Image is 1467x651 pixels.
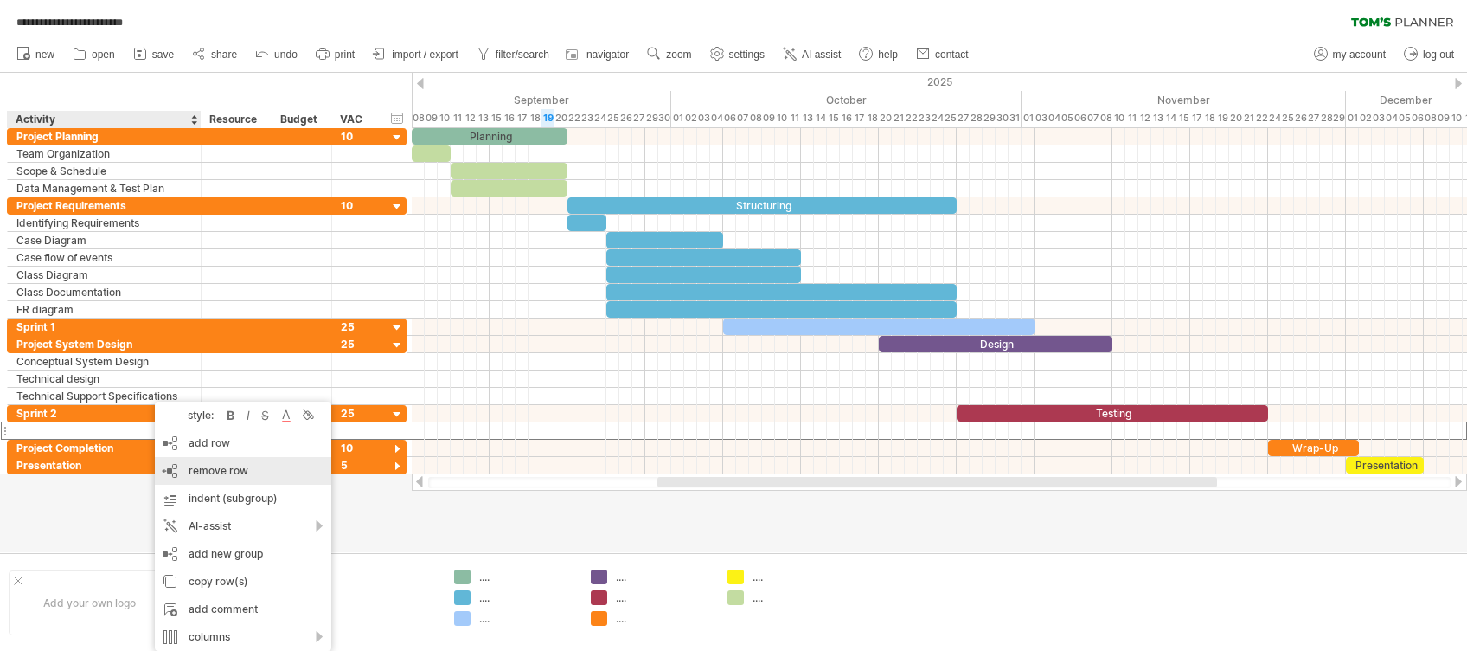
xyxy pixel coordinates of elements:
[697,109,710,127] div: Friday, 3 October 2025
[1268,109,1281,127] div: Monday, 24 November 2025
[451,109,464,127] div: Thursday, 11 September 2025
[16,267,192,283] div: Class Diagram
[16,197,192,214] div: Project Requirements
[16,215,192,231] div: Identifying Requirements
[1255,109,1268,127] div: Saturday, 22 November 2025
[1190,109,1203,127] div: Monday, 17 November 2025
[412,128,567,145] div: Planning
[1346,109,1359,127] div: Monday, 1 December 2025
[464,109,477,127] div: Friday, 12 September 2025
[341,405,379,422] div: 25
[580,109,593,127] div: Tuesday, 23 September 2025
[802,48,841,61] span: AI assist
[762,109,775,127] div: Thursday, 9 October 2025
[1086,109,1099,127] div: Friday, 7 November 2025
[288,591,433,606] div: ....
[1294,109,1307,127] div: Wednesday, 26 November 2025
[155,540,331,568] div: add new group
[129,43,179,66] a: save
[710,109,723,127] div: Saturday, 4 October 2025
[16,128,192,145] div: Project Planning
[645,109,658,127] div: Monday, 29 September 2025
[1385,109,1398,127] div: Thursday, 4 December 2025
[1099,109,1112,127] div: Saturday, 8 November 2025
[16,111,191,128] div: Activity
[1424,109,1437,127] div: Monday, 8 December 2025
[1009,109,1022,127] div: Friday, 31 October 2025
[155,596,331,623] div: add comment
[392,48,458,61] span: import / export
[606,109,619,127] div: Thursday, 25 September 2025
[1022,91,1346,109] div: November 2025
[1450,109,1463,127] div: Wednesday, 10 December 2025
[1035,109,1047,127] div: Monday, 3 November 2025
[970,109,983,127] div: Tuesday, 28 October 2025
[840,109,853,127] div: Thursday, 16 October 2025
[16,145,192,162] div: Team Organization
[340,111,378,128] div: VAC
[335,48,355,61] span: print
[918,109,931,127] div: Thursday, 23 October 2025
[16,163,192,179] div: Scope & Schedule
[274,48,298,61] span: undo
[957,405,1268,422] div: Testing
[16,232,192,248] div: Case Diagram
[957,109,970,127] div: Monday, 27 October 2025
[632,109,645,127] div: Saturday, 27 September 2025
[12,43,60,66] a: new
[935,48,969,61] span: contact
[280,111,322,128] div: Budget
[155,512,331,540] div: AI-assist
[1138,109,1151,127] div: Wednesday, 12 November 2025
[16,249,192,266] div: Case flow of events
[1310,43,1391,66] a: my account
[155,568,331,596] div: copy row(s)
[341,440,379,456] div: 10
[1242,109,1255,127] div: Friday, 21 November 2025
[162,409,222,422] div: style:
[68,43,120,66] a: open
[905,109,918,127] div: Wednesday, 22 October 2025
[477,109,490,127] div: Saturday, 13 September 2025
[753,590,847,605] div: ....
[567,197,957,214] div: Structuring
[155,429,331,457] div: add row
[188,43,242,66] a: share
[16,336,192,352] div: Project System Design
[778,43,846,66] a: AI assist
[996,109,1009,127] div: Thursday, 30 October 2025
[288,613,433,628] div: ....
[16,180,192,197] div: Data Management & Test Plan
[616,570,710,584] div: ....
[438,109,451,127] div: Wednesday, 10 September 2025
[1268,440,1359,456] div: Wrap-Up
[251,43,303,66] a: undo
[92,48,115,61] span: open
[749,109,762,127] div: Wednesday, 8 October 2025
[311,43,360,66] a: print
[1359,109,1372,127] div: Tuesday, 2 December 2025
[9,570,170,635] div: Add your own logo
[855,43,903,66] a: help
[658,109,671,127] div: Tuesday, 30 September 2025
[288,570,433,584] div: ....
[1177,109,1190,127] div: Saturday, 15 November 2025
[1307,109,1320,127] div: Thursday, 27 November 2025
[616,590,710,605] div: ....
[1333,109,1346,127] div: Saturday, 29 November 2025
[412,109,425,127] div: Monday, 8 September 2025
[853,109,866,127] div: Friday, 17 October 2025
[563,43,634,66] a: navigator
[341,319,379,335] div: 25
[1400,43,1459,66] a: log out
[723,109,736,127] div: Monday, 6 October 2025
[684,109,697,127] div: Thursday, 2 October 2025
[729,48,765,61] span: settings
[1346,457,1424,474] div: Presentation
[879,336,1112,352] div: Design
[671,91,1022,109] div: October 2025
[671,109,684,127] div: Wednesday, 1 October 2025
[619,109,632,127] div: Friday, 26 September 2025
[879,109,892,127] div: Monday, 20 October 2025
[152,48,174,61] span: save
